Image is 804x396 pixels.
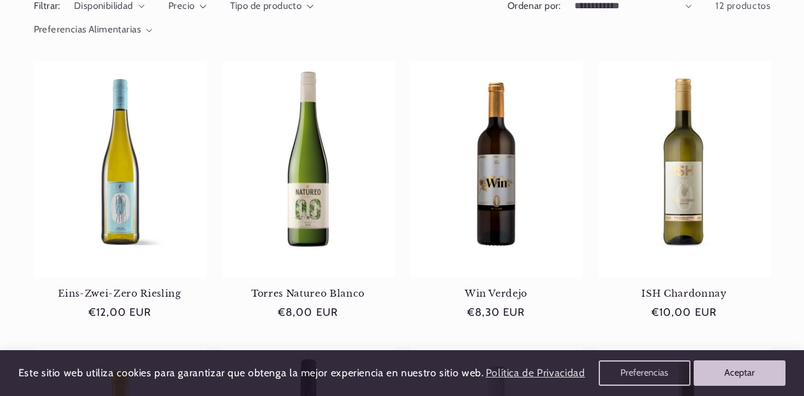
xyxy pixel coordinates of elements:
[410,288,583,299] a: Win Verdejo
[598,288,771,299] a: ISH Chardonnay
[599,360,691,386] button: Preferencias
[34,288,207,299] a: Eins-Zwei-Zero Riesling
[483,362,587,385] a: Política de Privacidad (opens in a new tab)
[222,288,395,299] a: Torres Natureo Blanco
[694,360,786,386] button: Aceptar
[34,23,153,37] summary: Preferencias Alimentarias (0 seleccionado)
[34,24,142,35] span: Preferencias Alimentarias
[18,367,484,379] span: Este sitio web utiliza cookies para garantizar que obtenga la mejor experiencia en nuestro sitio ...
